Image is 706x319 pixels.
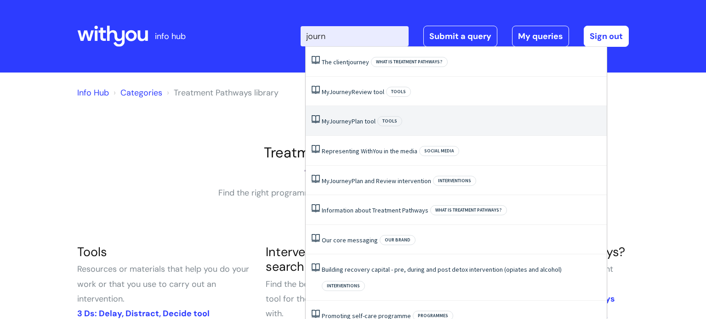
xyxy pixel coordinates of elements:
input: Search [301,26,409,46]
a: Info Hub [77,87,109,98]
span: What is Treatment Pathways? [430,205,507,215]
h1: Treatment Pathways library [77,144,629,161]
span: Social media [419,146,459,156]
p: info hub [155,29,186,44]
li: Treatment Pathways library [165,85,279,100]
span: Journey [329,117,352,125]
a: Information about Treatment Pathways [322,206,428,214]
a: MyJourneyPlan tool [322,117,376,125]
span: Interventions [433,176,476,186]
span: Journey [329,177,352,185]
a: 3 Ds: Delay, Distract, Decide tool [77,308,210,319]
a: MyJourneyReview tool [322,88,384,96]
a: Categories [120,87,162,98]
div: | - [301,26,629,47]
a: Building recovery capital - pre, during and post detox intervention (opiates and alcohol) [322,265,562,274]
a: Submit a query [423,26,497,47]
a: MyJourneyPlan and Review intervention [322,177,431,185]
span: Tools [377,116,402,126]
span: What is Treatment Pathways? [371,57,448,67]
li: Solution home [111,85,162,100]
a: Tools [77,244,107,260]
span: Journey [329,88,352,96]
span: journey [348,58,369,66]
a: Interventions and tools search [266,244,399,274]
span: Our brand [380,235,416,245]
span: Interventions [322,281,365,291]
a: Representing WithYou in the media [322,147,417,155]
p: Find the right programmes, interventions and tools for the client you're working with. [215,185,491,215]
a: My queries [512,26,569,47]
a: Our core messaging [322,236,378,244]
a: The clientjourney [322,58,369,66]
span: Resources or materials that help you do your work or that you use to carry out an intervention. [77,263,249,304]
a: Sign out [584,26,629,47]
span: Tools [386,87,411,97]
